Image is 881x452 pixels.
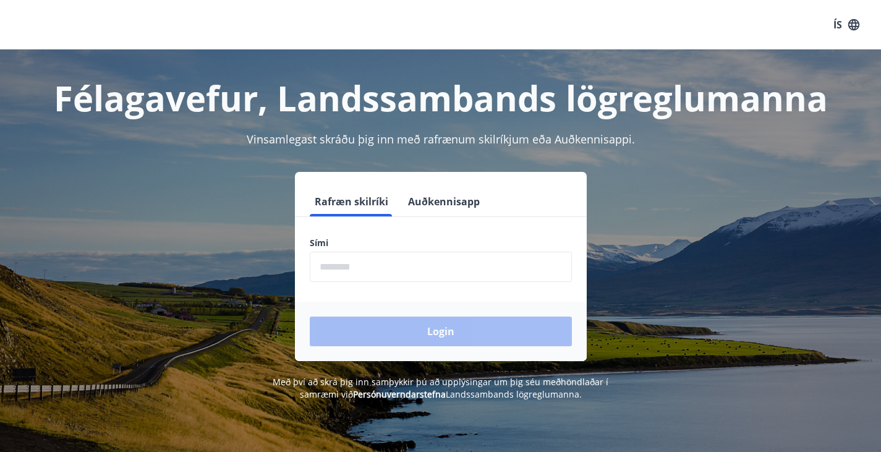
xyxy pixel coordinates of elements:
button: ÍS [827,14,866,36]
label: Sími [310,237,572,249]
a: Persónuverndarstefna [353,388,446,400]
span: Með því að skrá þig inn samþykkir þú að upplýsingar um þig séu meðhöndlaðar í samræmi við Landssa... [273,376,608,400]
h1: Félagavefur, Landssambands lögreglumanna [15,74,866,121]
button: Rafræn skilríki [310,187,393,216]
span: Vinsamlegast skráðu þig inn með rafrænum skilríkjum eða Auðkennisappi. [247,132,635,147]
button: Auðkennisapp [403,187,485,216]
